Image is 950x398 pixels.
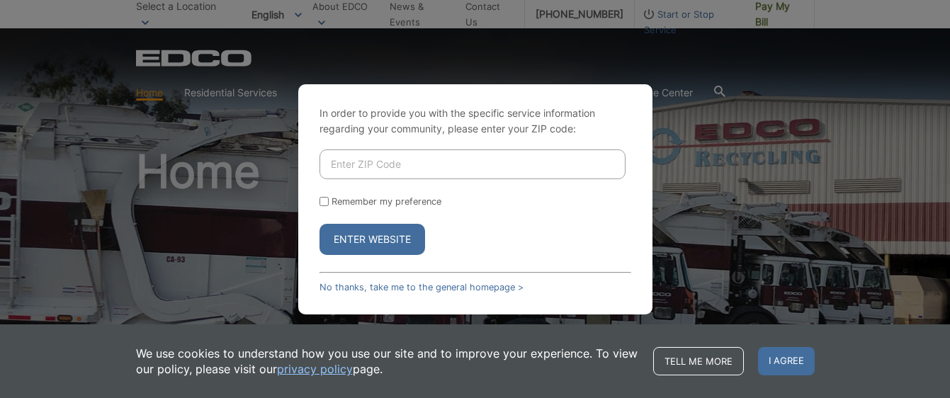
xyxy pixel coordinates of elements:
a: No thanks, take me to the general homepage > [320,282,524,292]
a: Tell me more [653,347,744,375]
button: Enter Website [320,224,425,255]
p: In order to provide you with the specific service information regarding your community, please en... [320,106,631,137]
p: We use cookies to understand how you use our site and to improve your experience. To view our pol... [136,346,639,377]
span: I agree [758,347,815,375]
label: Remember my preference [332,196,441,207]
input: Enter ZIP Code [320,149,626,179]
a: privacy policy [277,361,353,377]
